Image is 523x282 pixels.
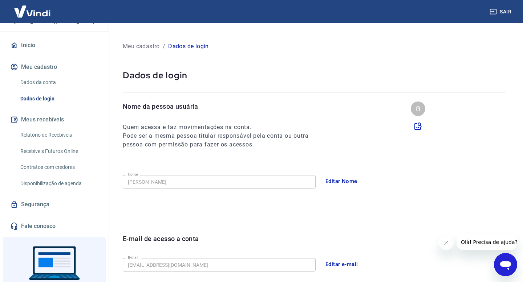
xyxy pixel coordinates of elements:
[9,218,100,234] a: Fale conosco
[123,123,322,132] h6: Quem acessa e faz movimentações na conta.
[9,112,100,128] button: Meus recebíveis
[17,144,100,159] a: Recebíveis Futuros Online
[439,236,454,250] iframe: Fechar mensagem
[17,91,100,106] a: Dados de login
[128,172,138,177] label: Nome
[17,75,100,90] a: Dados da conta
[321,257,362,272] button: Editar e-mail
[168,42,209,51] p: Dados de login
[163,42,165,51] p: /
[4,5,61,11] span: Olá! Precisa de ajuda?
[9,196,100,212] a: Segurança
[9,0,56,22] img: Vindi
[123,132,322,149] h6: Pode ser a mesma pessoa titular responsável pela conta ou outra pessoa com permissão para fazer o...
[17,128,100,142] a: Relatório de Recebíveis
[123,70,506,81] p: Dados de login
[457,234,517,250] iframe: Mensagem da empresa
[488,5,514,18] button: Sair
[17,176,100,191] a: Disponibilização de agenda
[411,101,425,116] div: G
[494,253,517,276] iframe: Botão para abrir a janela de mensagens
[128,255,138,260] label: E-mail
[321,174,361,189] button: Editar Nome
[17,160,100,175] a: Contratos com credores
[123,234,199,244] p: E-mail de acesso a conta
[9,59,100,75] button: Meu cadastro
[123,101,322,111] p: Nome da pessoa usuária
[123,42,160,51] p: Meu cadastro
[9,37,100,53] a: Início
